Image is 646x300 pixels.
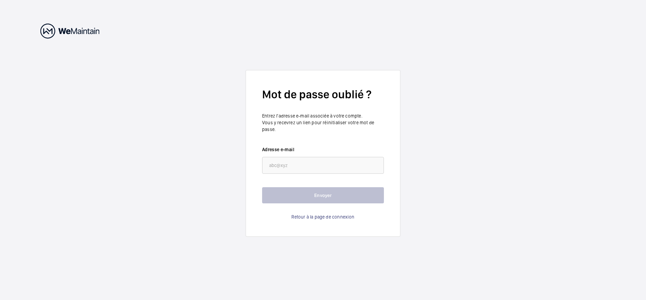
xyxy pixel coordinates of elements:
[262,87,384,102] h2: Mot de passe oublié ?
[291,213,354,220] a: Retour à la page de connexion
[262,112,384,133] p: Entrez l'adresse e-mail associée à votre compte. Vous y recevrez un lien pour réinitialiser votre...
[262,146,384,153] label: Adresse e-mail
[262,157,384,174] input: abc@xyz
[262,187,384,203] button: Envoyer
